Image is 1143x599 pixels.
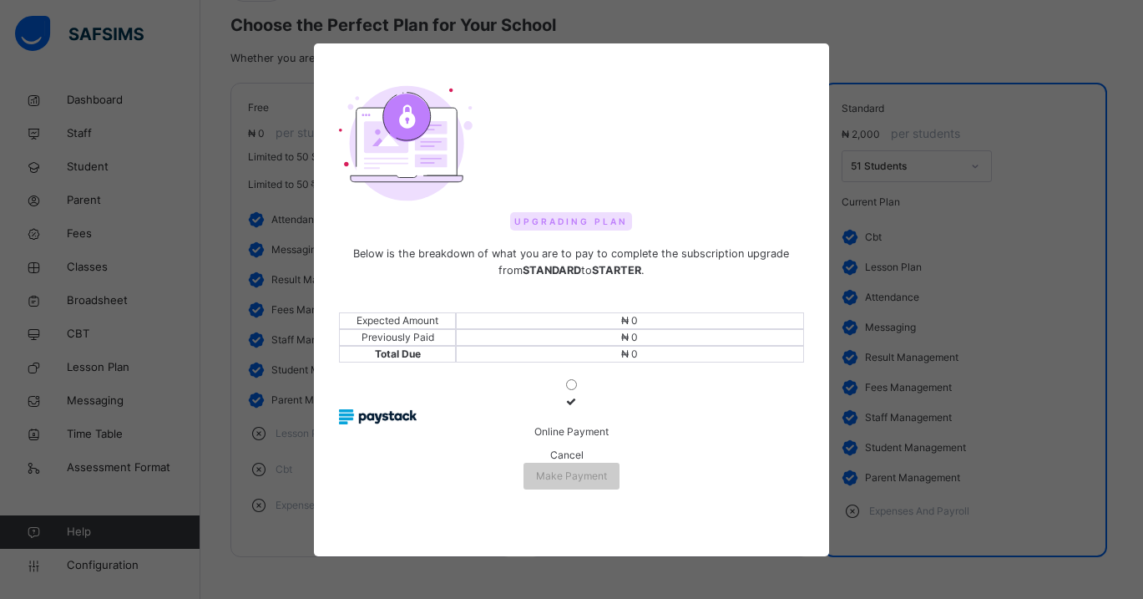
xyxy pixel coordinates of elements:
[375,348,421,360] span: Total Due
[592,264,641,277] b: STARTER
[550,449,584,461] span: Cancel
[621,331,638,343] span: ₦ 0
[621,314,638,327] span: ₦ 0
[339,329,456,346] div: Previously Paid
[536,469,607,484] span: Make Payment
[510,212,632,231] span: Upgrading Plan
[339,312,456,329] div: Expected Amount
[339,409,417,424] img: paystack.0b99254114f7d5403c0525f3550acd03.svg
[339,85,474,201] img: upgrade-plan.3b4dcafaee59b7a9d32205306f0ac200.svg
[339,246,803,279] span: Below is the breakdown of what you are to pay to complete the subscription upgrade from to .
[621,348,638,360] span: ₦ 0
[339,424,803,439] div: Online Payment
[523,264,581,277] b: STANDARD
